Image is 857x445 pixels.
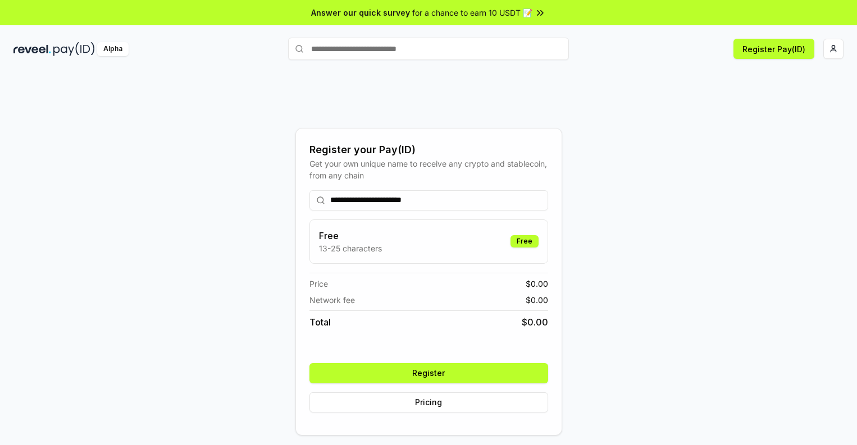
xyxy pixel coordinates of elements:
[309,392,548,412] button: Pricing
[309,363,548,383] button: Register
[311,7,410,19] span: Answer our quick survey
[13,42,51,56] img: reveel_dark
[309,315,331,329] span: Total
[53,42,95,56] img: pay_id
[733,39,814,59] button: Register Pay(ID)
[309,142,548,158] div: Register your Pay(ID)
[309,278,328,290] span: Price
[309,158,548,181] div: Get your own unique name to receive any crypto and stablecoin, from any chain
[97,42,129,56] div: Alpha
[319,242,382,254] p: 13-25 characters
[522,315,548,329] span: $ 0.00
[319,229,382,242] h3: Free
[510,235,539,247] div: Free
[526,278,548,290] span: $ 0.00
[412,7,532,19] span: for a chance to earn 10 USDT 📝
[526,294,548,306] span: $ 0.00
[309,294,355,306] span: Network fee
